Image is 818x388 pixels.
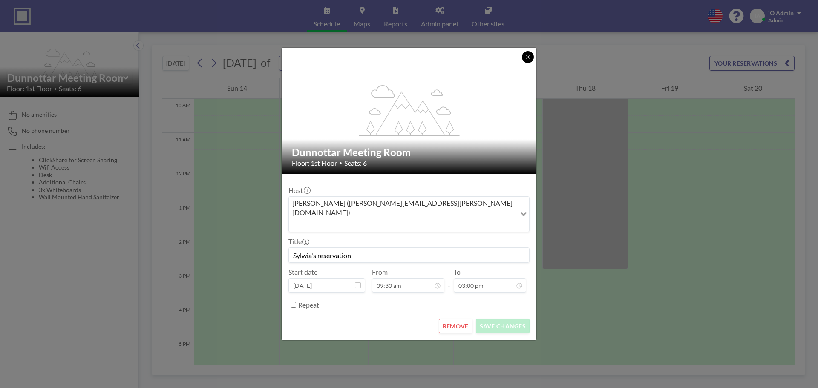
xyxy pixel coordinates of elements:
span: Floor: 1st Floor [292,159,337,167]
span: [PERSON_NAME] ([PERSON_NAME][EMAIL_ADDRESS][PERSON_NAME][DOMAIN_NAME]) [291,198,514,218]
span: - [448,271,450,290]
g: flex-grow: 1.2; [359,84,460,135]
label: Repeat [298,301,319,309]
button: REMOVE [439,319,472,333]
button: SAVE CHANGES [476,319,530,333]
label: Title [288,237,308,246]
h2: Dunnottar Meeting Room [292,146,527,159]
div: Search for option [289,197,529,232]
label: To [454,268,461,276]
span: Seats: 6 [344,159,367,167]
label: Start date [288,268,317,276]
label: From [372,268,388,276]
label: Host [288,186,310,195]
span: • [339,160,342,166]
input: Search for option [290,219,515,230]
input: (No title) [289,248,529,262]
